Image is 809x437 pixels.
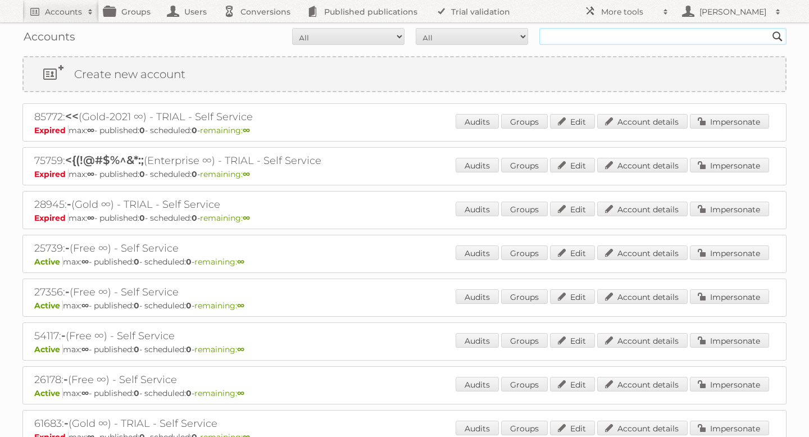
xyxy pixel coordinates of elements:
[34,125,69,135] span: Expired
[34,301,775,311] p: max: - published: - scheduled: -
[87,125,94,135] strong: ∞
[690,377,769,392] a: Impersonate
[200,125,250,135] span: remaining:
[87,169,94,179] strong: ∞
[81,301,89,311] strong: ∞
[690,289,769,304] a: Impersonate
[34,197,428,212] h2: 28945: (Gold ∞) - TRIAL - Self Service
[34,153,428,168] h2: 75759: (Enterprise ∞) - TRIAL - Self Service
[597,114,688,129] a: Account details
[194,257,244,267] span: remaining:
[45,6,82,17] h2: Accounts
[81,257,89,267] strong: ∞
[456,202,499,216] a: Audits
[64,416,69,430] span: -
[65,285,70,298] span: -
[134,344,139,354] strong: 0
[501,289,548,304] a: Groups
[597,289,688,304] a: Account details
[34,388,775,398] p: max: - published: - scheduled: -
[81,344,89,354] strong: ∞
[194,344,244,354] span: remaining:
[769,28,786,45] input: Search
[597,377,688,392] a: Account details
[192,125,197,135] strong: 0
[65,110,79,123] span: <<
[65,153,144,167] span: <{(!@#$%^&*:;
[34,372,428,387] h2: 26178: (Free ∞) - Self Service
[34,301,63,311] span: Active
[87,213,94,223] strong: ∞
[34,285,428,299] h2: 27356: (Free ∞) - Self Service
[690,333,769,348] a: Impersonate
[597,333,688,348] a: Account details
[237,301,244,311] strong: ∞
[192,213,197,223] strong: 0
[24,57,785,91] a: Create new account
[186,388,192,398] strong: 0
[34,241,428,256] h2: 25739: (Free ∞) - Self Service
[237,388,244,398] strong: ∞
[34,257,63,267] span: Active
[550,289,595,304] a: Edit
[456,421,499,435] a: Audits
[597,421,688,435] a: Account details
[63,372,68,386] span: -
[243,169,250,179] strong: ∞
[237,344,244,354] strong: ∞
[34,125,775,135] p: max: - published: - scheduled: -
[194,388,244,398] span: remaining:
[34,213,69,223] span: Expired
[597,245,688,260] a: Account details
[139,213,145,223] strong: 0
[690,421,769,435] a: Impersonate
[34,110,428,124] h2: 85772: (Gold-2021 ∞) - TRIAL - Self Service
[186,344,192,354] strong: 0
[34,344,63,354] span: Active
[81,388,89,398] strong: ∞
[501,158,548,172] a: Groups
[65,241,70,254] span: -
[200,213,250,223] span: remaining:
[601,6,657,17] h2: More tools
[456,114,499,129] a: Audits
[34,257,775,267] p: max: - published: - scheduled: -
[456,158,499,172] a: Audits
[501,421,548,435] a: Groups
[690,202,769,216] a: Impersonate
[134,388,139,398] strong: 0
[550,421,595,435] a: Edit
[456,377,499,392] a: Audits
[186,301,192,311] strong: 0
[34,169,69,179] span: Expired
[550,202,595,216] a: Edit
[34,344,775,354] p: max: - published: - scheduled: -
[550,245,595,260] a: Edit
[34,388,63,398] span: Active
[34,169,775,179] p: max: - published: - scheduled: -
[501,114,548,129] a: Groups
[550,377,595,392] a: Edit
[243,213,250,223] strong: ∞
[456,245,499,260] a: Audits
[67,197,71,211] span: -
[192,169,197,179] strong: 0
[501,333,548,348] a: Groups
[139,169,145,179] strong: 0
[34,329,428,343] h2: 54117: (Free ∞) - Self Service
[237,257,244,267] strong: ∞
[550,158,595,172] a: Edit
[690,245,769,260] a: Impersonate
[550,114,595,129] a: Edit
[243,125,250,135] strong: ∞
[690,158,769,172] a: Impersonate
[194,301,244,311] span: remaining:
[200,169,250,179] span: remaining:
[34,416,428,431] h2: 61683: (Gold ∞) - TRIAL - Self Service
[139,125,145,135] strong: 0
[134,257,139,267] strong: 0
[134,301,139,311] strong: 0
[501,202,548,216] a: Groups
[697,6,770,17] h2: [PERSON_NAME]
[550,333,595,348] a: Edit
